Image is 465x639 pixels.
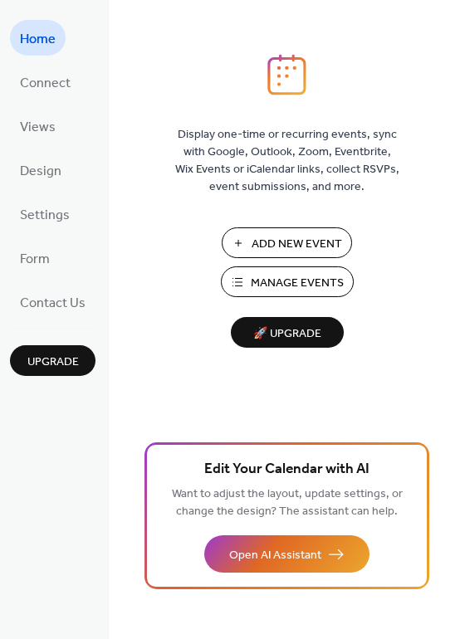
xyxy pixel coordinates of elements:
[251,275,344,292] span: Manage Events
[252,236,342,253] span: Add New Event
[10,64,81,100] a: Connect
[267,54,306,95] img: logo_icon.svg
[20,159,61,184] span: Design
[175,126,399,196] span: Display one-time or recurring events, sync with Google, Outlook, Zoom, Eventbrite, Wix Events or ...
[221,266,354,297] button: Manage Events
[27,354,79,371] span: Upgrade
[172,483,403,523] span: Want to adjust the layout, update settings, or change the design? The assistant can help.
[10,284,95,319] a: Contact Us
[241,323,334,345] span: 🚀 Upgrade
[10,152,71,188] a: Design
[222,227,352,258] button: Add New Event
[20,246,50,272] span: Form
[20,202,70,228] span: Settings
[231,317,344,348] button: 🚀 Upgrade
[20,115,56,140] span: Views
[10,108,66,144] a: Views
[10,240,60,276] a: Form
[204,535,370,573] button: Open AI Assistant
[10,196,80,232] a: Settings
[20,71,71,96] span: Connect
[10,20,66,56] a: Home
[229,547,321,564] span: Open AI Assistant
[20,290,86,316] span: Contact Us
[10,345,95,376] button: Upgrade
[20,27,56,52] span: Home
[204,458,370,481] span: Edit Your Calendar with AI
